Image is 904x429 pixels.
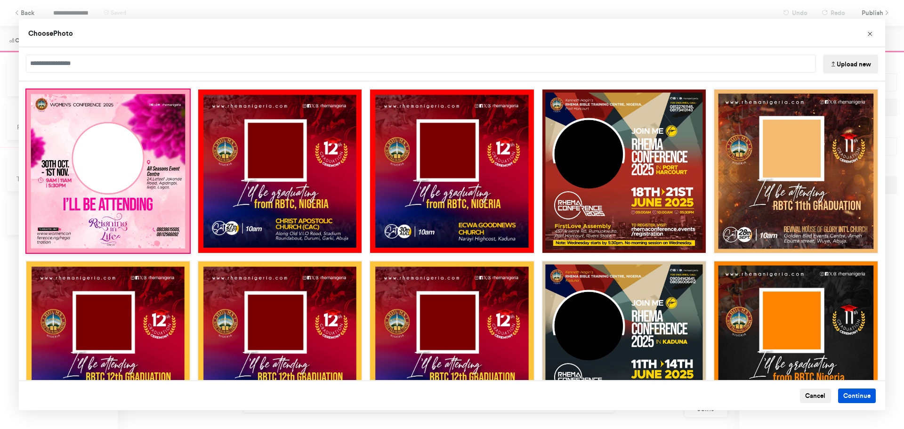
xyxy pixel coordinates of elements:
[857,382,893,418] iframe: Drift Widget Chat Controller
[838,389,876,404] button: Continue
[28,29,73,38] span: Choose Photo
[823,55,878,73] button: Upload new
[19,19,885,410] div: Choose Image
[800,389,831,404] button: Cancel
